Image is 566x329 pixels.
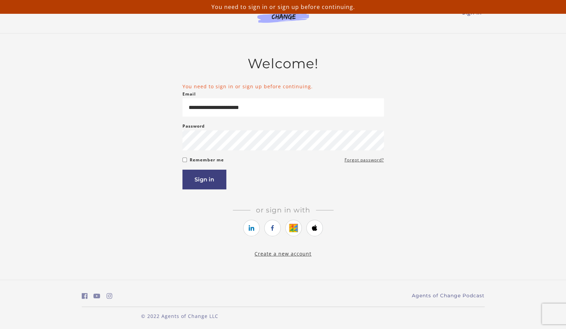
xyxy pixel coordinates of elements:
[285,220,302,236] a: https://courses.thinkific.com/users/auth/google?ss%5Breferral%5D=&ss%5Buser_return_to%5D=%2Fenrol...
[182,90,196,98] label: Email
[306,220,323,236] a: https://courses.thinkific.com/users/auth/apple?ss%5Breferral%5D=&ss%5Buser_return_to%5D=%2Fenroll...
[264,220,281,236] a: https://courses.thinkific.com/users/auth/facebook?ss%5Breferral%5D=&ss%5Buser_return_to%5D=%2Fenr...
[182,83,384,90] li: You need to sign in or sign up before continuing.
[250,7,316,23] img: Agents of Change Logo
[82,312,278,320] p: © 2022 Agents of Change LLC
[190,156,224,164] label: Remember me
[93,293,100,299] i: https://www.youtube.com/c/AgentsofChangeTestPrepbyMeaganMitchell (Open in a new window)
[3,3,563,11] p: You need to sign in or sign up before continuing.
[182,56,384,72] h2: Welcome!
[107,293,112,299] i: https://www.instagram.com/agentsofchangeprep/ (Open in a new window)
[82,291,88,301] a: https://www.facebook.com/groups/aswbtestprep (Open in a new window)
[250,206,316,214] span: Or sign in with
[93,291,100,301] a: https://www.youtube.com/c/AgentsofChangeTestPrepbyMeaganMitchell (Open in a new window)
[107,291,112,301] a: https://www.instagram.com/agentsofchangeprep/ (Open in a new window)
[182,170,226,189] button: Sign in
[255,250,311,257] a: Create a new account
[182,122,205,130] label: Password
[243,220,260,236] a: https://courses.thinkific.com/users/auth/linkedin?ss%5Breferral%5D=&ss%5Buser_return_to%5D=%2Fenr...
[82,293,88,299] i: https://www.facebook.com/groups/aswbtestprep (Open in a new window)
[412,292,485,299] a: Agents of Change Podcast
[345,156,384,164] a: Forgot password?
